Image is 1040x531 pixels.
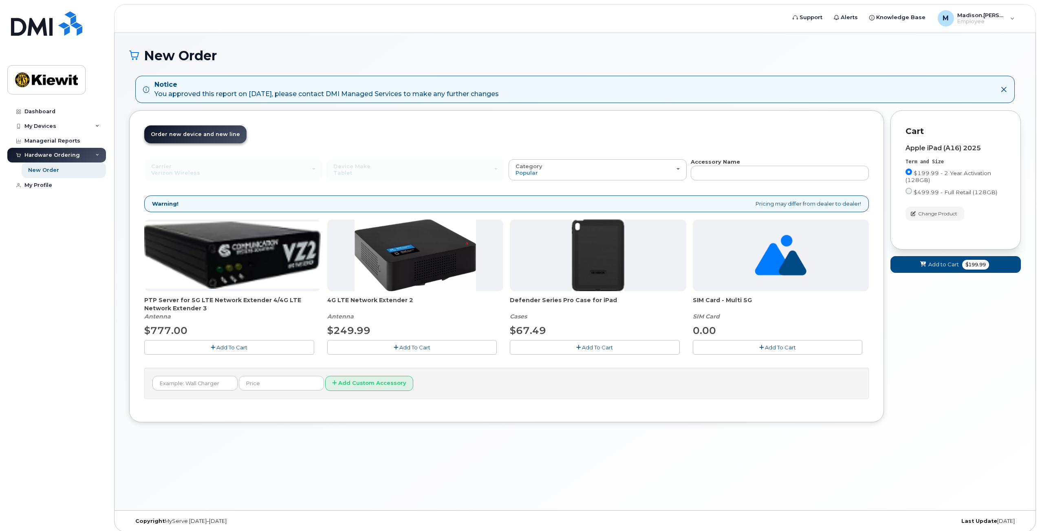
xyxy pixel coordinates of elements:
[144,296,321,312] span: PTP Server for 5G LTE Network Extender 4/4G LTE Network Extender 3
[216,344,247,351] span: Add To Cart
[399,344,430,351] span: Add To Cart
[906,188,912,194] input: $499.99 - Full Retail (128GB)
[800,13,822,22] span: Support
[239,376,324,391] input: Price
[327,296,504,312] span: 4G LTE Network Extender 2
[154,80,499,90] strong: Notice
[510,313,527,320] em: Cases
[582,344,613,351] span: Add To Cart
[906,170,991,183] span: $199.99 - 2 Year Activation (128GB)
[152,200,178,208] strong: Warning!
[876,13,925,22] span: Knowledge Base
[144,296,321,320] div: PTP Server for 5G LTE Network Extender 4/4G LTE Network Extender 3
[135,518,165,524] strong: Copyright
[906,125,1006,137] p: Cart
[755,219,806,291] img: no_image_found-2caef05468ed5679b831cfe6fc140e25e0c280774317ffc20a367ab7fd17291e.png
[906,206,964,221] button: Change Product
[327,313,354,320] em: Antenna
[129,48,1021,63] h1: New Order
[572,219,624,291] img: defenderipad10thgen.png
[510,325,546,336] span: $67.49
[144,325,187,336] span: $777.00
[961,518,997,524] strong: Last Update
[957,12,1006,18] span: Madison.[PERSON_NAME]
[355,219,476,291] img: 4glte_extender.png
[325,376,413,391] button: Add Custom Accessory
[918,210,957,217] span: Change Product
[957,18,1006,25] span: Employee
[516,169,538,176] span: Popular
[144,313,171,320] em: Antenna
[693,313,720,320] em: SIM Card
[943,13,949,23] span: M
[510,296,686,312] span: Defender Series Pro Case for iPad
[693,296,869,312] span: SIM Card - Multi 5G
[144,340,314,354] button: Add To Cart
[510,340,680,354] button: Add To Cart
[765,344,796,351] span: Add To Cart
[516,163,542,169] span: Category
[693,296,869,320] div: SIM Card - Multi 5G
[327,340,497,354] button: Add To Cart
[962,260,989,270] span: $199.99
[693,340,863,354] button: Add To Cart
[864,9,931,26] a: Knowledge Base
[510,296,686,320] div: Defender Series Pro Case for iPad
[152,376,238,391] input: Example: Wall Charger
[151,131,240,137] span: Order new device and new line
[906,145,1006,152] div: Apple iPad (A16) 2025
[724,518,1021,524] div: [DATE]
[906,158,1006,165] div: Term and Size
[932,10,1020,26] div: Madison.Schultz
[154,80,499,99] div: You approved this report on [DATE], please contact DMI Managed Services to make any further changes
[1005,496,1034,525] iframe: Messenger Launcher
[787,9,828,26] a: Support
[129,518,426,524] div: MyServe [DATE]–[DATE]
[327,296,504,320] div: 4G LTE Network Extender 2
[327,325,370,336] span: $249.99
[693,325,716,336] span: 0.00
[841,13,858,22] span: Alerts
[691,158,740,165] strong: Accessory Name
[906,169,912,175] input: $199.99 - 2 Year Activation (128GB)
[928,261,959,268] span: Add to Cart
[828,9,864,26] a: Alerts
[890,256,1021,273] button: Add to Cart $199.99
[914,189,997,195] span: $499.99 - Full Retail (128GB)
[144,195,869,212] div: Pricing may differ from dealer to dealer!
[509,159,687,180] button: Category Popular
[144,222,321,289] img: Casa_Sysem.png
